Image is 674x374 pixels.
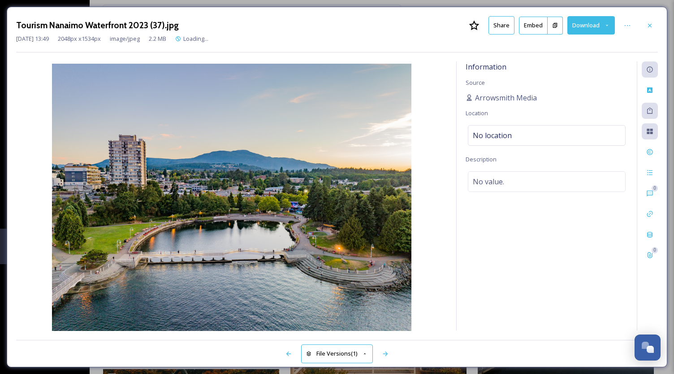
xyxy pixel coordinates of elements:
[466,155,497,163] span: Description
[635,335,661,361] button: Open Chat
[473,176,504,187] span: No value.
[475,92,537,103] span: Arrowsmith Media
[149,35,166,43] span: 2.2 MB
[466,109,488,117] span: Location
[183,35,208,43] span: Loading...
[652,247,658,253] div: 0
[652,185,658,191] div: 0
[473,130,512,141] span: No location
[16,64,447,333] img: 1924-wl-50df46f1-b001-45b1-85ba-801e5eb2774b.jpg
[466,78,485,87] span: Source
[110,35,140,43] span: image/jpeg
[16,35,49,43] span: [DATE] 13:49
[58,35,101,43] span: 2048 px x 1534 px
[466,62,506,72] span: Information
[16,19,179,32] h3: Tourism Nanaimo Waterfront 2023 (37).jpg
[301,344,373,363] button: File Versions(1)
[488,16,514,35] button: Share
[519,17,548,35] button: Embed
[567,16,615,35] button: Download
